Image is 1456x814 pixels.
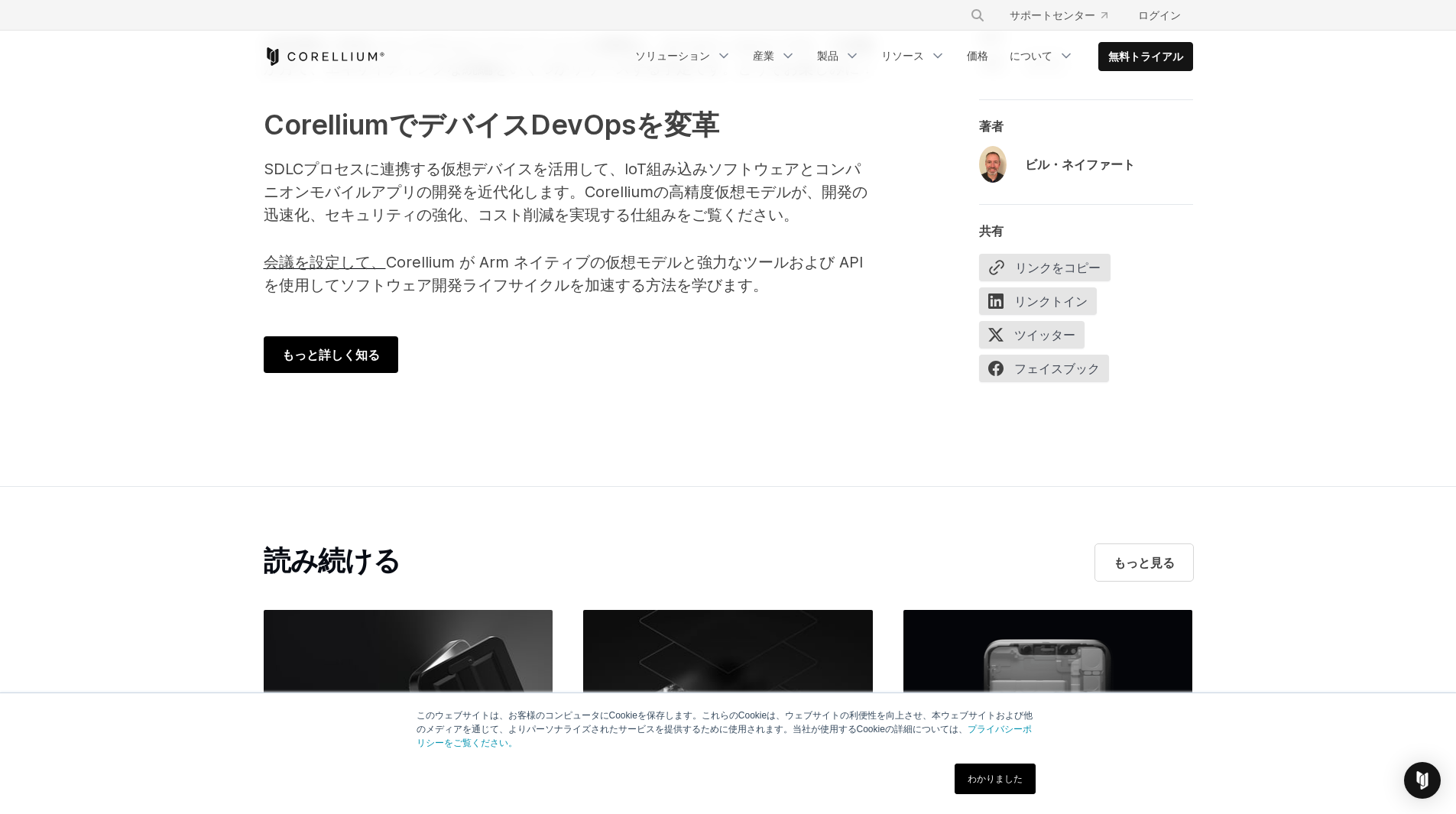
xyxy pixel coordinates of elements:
[881,49,924,62] font: リソース
[817,49,838,62] font: 製品
[1010,8,1095,21] font: サポートセンター
[626,42,1193,71] div: ナビゲーションメニュー
[967,49,988,62] font: 価格
[1014,293,1088,309] font: リンクトイン
[968,773,1023,784] font: わかりました
[1025,157,1135,172] font: ビル・ネイファート
[1014,327,1075,342] font: ツイッター
[264,259,386,270] a: 会議を設定して、
[979,321,1094,355] a: ツイッター
[979,287,1106,321] a: リンクトイン
[264,336,398,373] a: もっと詳しく知る
[264,253,863,294] font: Corellium が Arm ネイティブの仮想モデルと強力なツールおよび API を使用してソフトウェア開発ライフサイクルを加速する方法を学びます。
[979,355,1118,388] a: フェイスブック
[264,543,400,577] font: 読み続ける
[1095,544,1193,581] a: もっと見る
[264,47,385,66] a: コレリウムホーム
[583,610,873,803] img: Arm DS IDEによる組み込みデバッグ：アプリ開発者向けの安全なツールとテクニック
[1404,762,1441,799] div: インターコムメッセンジャーを開く
[1138,8,1181,21] font: ログイン
[1014,361,1100,376] font: フェイスブック
[753,49,774,62] font: 産業
[1114,555,1175,570] font: もっと見る
[1010,49,1052,62] font: について
[1108,50,1183,63] font: 無料トライアル
[903,610,1193,803] img: OWASP モバイル セキュリティ テスト: 仮想デバイスでトップ 10 のチェック項目を検知する方法
[282,347,380,362] font: もっと詳しく知る
[264,108,719,141] font: CorelliumでデバイスDevOpsを変革
[952,2,1193,29] div: ナビゲーションメニュー
[979,118,1004,134] font: 著者
[955,764,1036,794] a: わかりました
[964,2,991,29] button: 検索
[264,253,386,271] font: 会議を設定して、
[417,710,1033,735] font: このウェブサイトは、お客様のコンピュータにCookieを保存します。これらのCookieは、ウェブサイトの利便性を向上させ、本ウェブサイトおよび他のメディアを通じて、よりパーソナライズされたサー...
[979,254,1111,281] button: リンクをコピー
[979,223,1004,238] font: 共有
[635,49,710,62] font: ソリューション
[264,160,867,224] font: SDLCプロセスに連携する仮想デバイスを活用して、IoT組み込みソフトウェアとコンパニオンモバイルアプリの開発を近代化します。Corelliumの高精度仮想モデルが、開発の迅速化、セキュリティの...
[979,146,1007,183] img: ビル・ネイファート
